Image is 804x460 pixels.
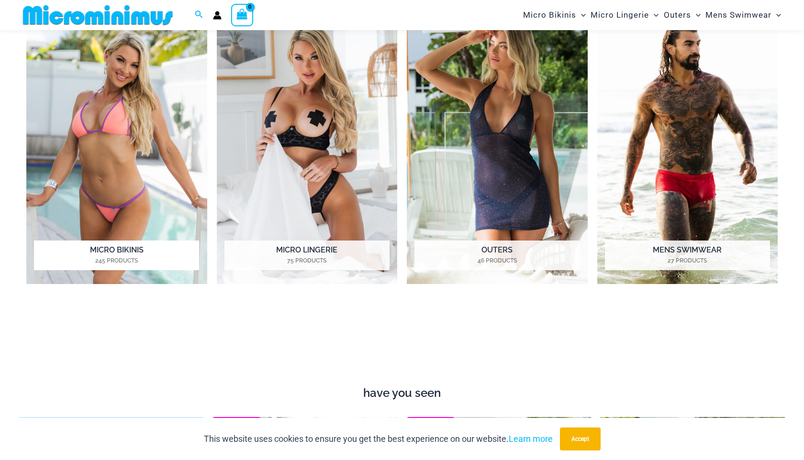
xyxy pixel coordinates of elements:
[771,3,781,27] span: Menu Toggle
[414,256,580,265] mark: 46 Products
[213,11,222,20] a: Account icon link
[523,3,576,27] span: Micro Bikinis
[576,3,586,27] span: Menu Toggle
[34,241,199,270] h2: Micro Bikinis
[19,4,177,26] img: MM SHOP LOGO FLAT
[649,3,659,27] span: Menu Toggle
[588,3,661,27] a: Micro LingerieMenu ToggleMenu Toggle
[521,3,588,27] a: Micro BikinisMenu ToggleMenu Toggle
[519,1,785,29] nav: Site Navigation
[605,241,770,270] h2: Mens Swimwear
[407,7,588,285] img: Outers
[224,256,390,265] mark: 75 Products
[204,432,553,446] p: This website uses cookies to ensure you get the best experience on our website.
[407,7,588,285] a: Visit product category Outers
[231,4,253,26] a: View Shopping Cart, empty
[560,427,601,450] button: Accept
[26,7,207,285] img: Micro Bikinis
[26,309,778,381] iframe: TrustedSite Certified
[705,3,771,27] span: Mens Swimwear
[217,7,398,285] img: Micro Lingerie
[691,3,701,27] span: Menu Toggle
[597,7,778,285] img: Mens Swimwear
[661,3,703,27] a: OutersMenu ToggleMenu Toggle
[703,3,783,27] a: Mens SwimwearMenu ToggleMenu Toggle
[605,256,770,265] mark: 27 Products
[509,434,553,444] a: Learn more
[26,7,207,285] a: Visit product category Micro Bikinis
[414,241,580,270] h2: Outers
[34,256,199,265] mark: 245 Products
[224,241,390,270] h2: Micro Lingerie
[19,386,785,400] h4: have you seen
[597,7,778,285] a: Visit product category Mens Swimwear
[217,7,398,285] a: Visit product category Micro Lingerie
[195,9,203,21] a: Search icon link
[591,3,649,27] span: Micro Lingerie
[664,3,691,27] span: Outers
